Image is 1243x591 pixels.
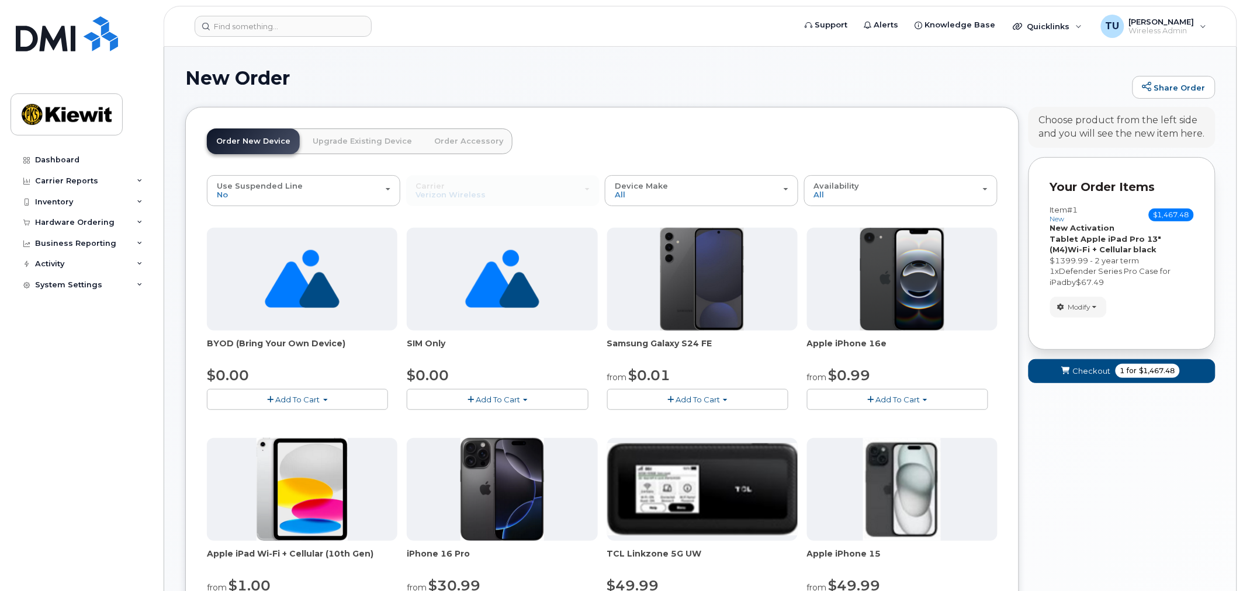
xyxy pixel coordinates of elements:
span: $1,467.48 [1140,366,1175,376]
span: 1 [1120,366,1125,376]
button: Modify [1050,297,1107,317]
div: Apple iPad Wi-Fi + Cellular (10th Gen) [207,548,397,571]
strong: Tablet Apple iPad Pro 13" (M4)Wi-Fi + Cellular [1050,234,1162,255]
div: Choose product from the left side and you will see the new item here. [1039,114,1205,141]
button: Device Make All [605,175,798,206]
img: iphone15.jpg [863,438,941,541]
span: Device Make [615,181,668,190]
a: Upgrade Existing Device [303,128,421,154]
img: s24FE.jpg [660,228,744,331]
span: No [217,190,228,199]
div: Apple iPhone 16e [807,338,998,361]
div: $1399.99 - 2 year term [1050,255,1194,266]
small: from [607,372,627,383]
a: Order New Device [207,128,300,154]
span: Add To Cart [875,395,920,404]
button: Add To Cart [407,389,588,409]
span: #1 [1068,205,1078,214]
small: from [807,372,827,383]
span: Checkout [1073,366,1111,377]
div: TCL Linkzone 5G UW [607,548,798,571]
button: Add To Cart [807,389,988,409]
div: SIM Only [407,338,597,361]
strong: New Activation [1050,223,1115,232]
span: $1,467.48 [1149,208,1194,221]
span: All [814,190,825,199]
span: $0.99 [829,367,871,384]
span: All [615,190,625,199]
img: ipad10thgen.png [257,438,347,541]
img: iphone16e.png [860,228,944,331]
img: iphone_16_pro.png [461,438,543,541]
span: Use Suspended Line [217,181,303,190]
a: Share Order [1133,76,1216,99]
a: Order Accessory [425,128,513,154]
span: $0.00 [407,367,449,384]
button: Use Suspended Line No [207,175,400,206]
h3: Item [1050,206,1078,223]
button: Availability All [804,175,998,206]
h1: New Order [185,68,1127,88]
div: BYOD (Bring Your Own Device) [207,338,397,361]
span: $0.01 [629,367,671,384]
iframe: Messenger Launcher [1192,540,1234,582]
span: Modify [1068,302,1091,312]
span: $0.00 [207,367,249,384]
button: Add To Cart [207,389,388,409]
p: Your Order Items [1050,179,1194,196]
span: Add To Cart [476,395,520,404]
strong: black [1134,245,1157,254]
small: new [1050,215,1065,223]
span: Defender Series Pro Case for iPad [1050,266,1171,287]
span: $67.49 [1076,277,1104,287]
div: Apple iPhone 15 [807,548,998,571]
span: Add To Cart [276,395,320,404]
span: 1 [1050,266,1055,276]
div: Samsung Galaxy S24 FE [607,338,798,361]
span: Add To Cart [676,395,720,404]
img: no_image_found-2caef05468ed5679b831cfe6fc140e25e0c280774317ffc20a367ab7fd17291e.png [465,228,539,331]
button: Checkout 1 for $1,467.48 [1029,359,1216,383]
div: iPhone 16 Pro [407,548,597,571]
span: Availability [814,181,860,190]
img: linkzone5g.png [607,443,798,536]
div: x by [1050,266,1194,287]
button: Add To Cart [607,389,788,409]
span: for [1125,366,1140,376]
img: no_image_found-2caef05468ed5679b831cfe6fc140e25e0c280774317ffc20a367ab7fd17291e.png [265,228,339,331]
